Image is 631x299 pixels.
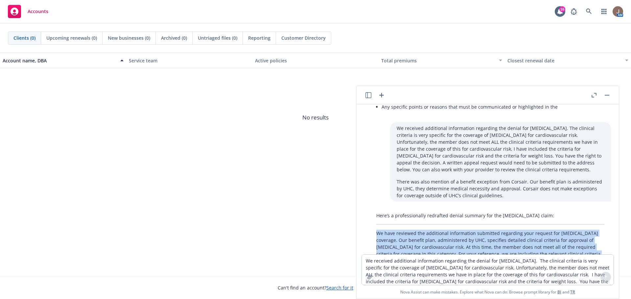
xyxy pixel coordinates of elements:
[198,34,237,41] span: Untriaged files (0)
[397,125,604,173] p: We received additional information regarding the denial for [MEDICAL_DATA]. The clinical criteria...
[278,284,353,291] span: Can't find an account?
[28,9,48,14] span: Accounts
[397,178,604,199] p: There was also mention of a benefit exception from Corsair. Our benefit plan is administered by U...
[13,34,35,41] span: Clients (0)
[400,285,575,299] span: Nova Assist can make mistakes. Explore what Nova can do: Browse prompt library for and
[381,57,495,64] div: Total premiums
[129,57,250,64] div: Service team
[376,230,604,264] p: We have reviewed the additional information submitted regarding your request for [MEDICAL_DATA] c...
[570,289,575,295] a: TR
[559,6,565,12] div: 16
[505,53,631,68] button: Closest renewal date
[507,57,621,64] div: Closest renewal date
[379,53,505,68] button: Total premiums
[557,289,561,295] a: BI
[3,57,116,64] div: Account name, DBA
[248,34,270,41] span: Reporting
[382,102,575,112] li: Any specific points or reasons that must be communicated or highlighted in the
[281,34,326,41] span: Customer Directory
[126,53,252,68] button: Service team
[161,34,187,41] span: Archived (0)
[108,34,150,41] span: New businesses (0)
[46,34,97,41] span: Upcoming renewals (0)
[376,212,604,219] p: Here’s a professionally redrafted denial summary for the [MEDICAL_DATA] claim:
[567,5,580,18] a: Report a Bug
[613,6,623,17] img: photo
[252,53,379,68] button: Active policies
[5,2,51,21] a: Accounts
[582,5,596,18] a: Search
[597,5,611,18] a: Switch app
[326,285,353,291] a: Search for it
[255,57,376,64] div: Active policies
